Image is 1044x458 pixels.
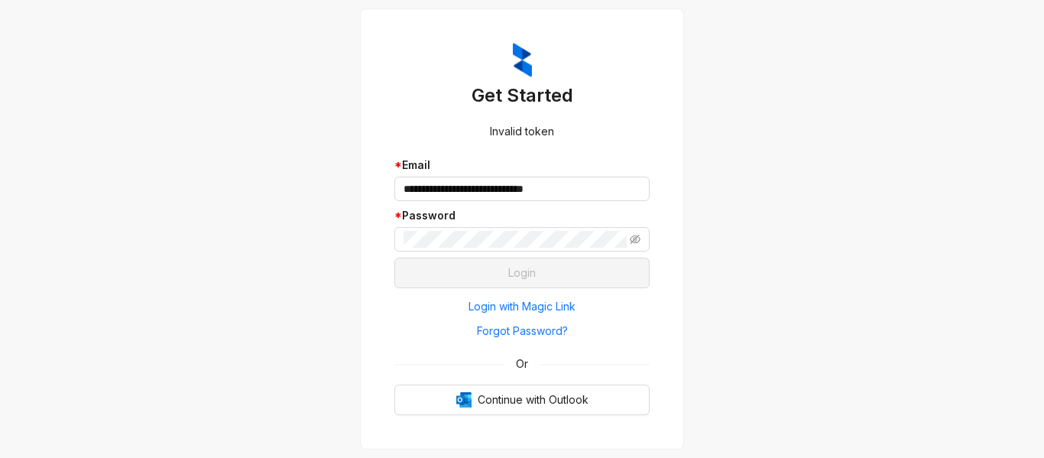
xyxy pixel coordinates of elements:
img: ZumaIcon [513,43,532,78]
img: Outlook [456,392,472,408]
span: Login with Magic Link [469,298,575,315]
button: Login [394,258,650,288]
div: Invalid token [394,123,650,140]
span: eye-invisible [630,234,640,245]
span: Continue with Outlook [478,391,588,408]
button: Forgot Password? [394,319,650,343]
span: Or [505,356,539,372]
button: Login with Magic Link [394,294,650,319]
button: OutlookContinue with Outlook [394,385,650,415]
div: Email [394,157,650,174]
h3: Get Started [394,83,650,108]
span: Forgot Password? [477,323,568,339]
div: Password [394,207,650,224]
